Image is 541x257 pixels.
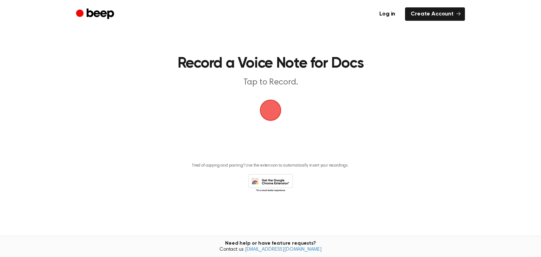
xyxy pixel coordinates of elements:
a: Create Account [405,7,465,21]
a: Log in [374,7,401,21]
p: Tired of copying and pasting? Use the extension to automatically insert your recordings. [192,163,349,168]
span: Contact us [4,247,537,253]
img: Beep Logo [260,100,281,121]
a: Beep [76,7,116,21]
h1: Record a Voice Note for Docs [90,56,451,71]
p: Tap to Record. [135,77,406,88]
a: [EMAIL_ADDRESS][DOMAIN_NAME] [245,247,322,252]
